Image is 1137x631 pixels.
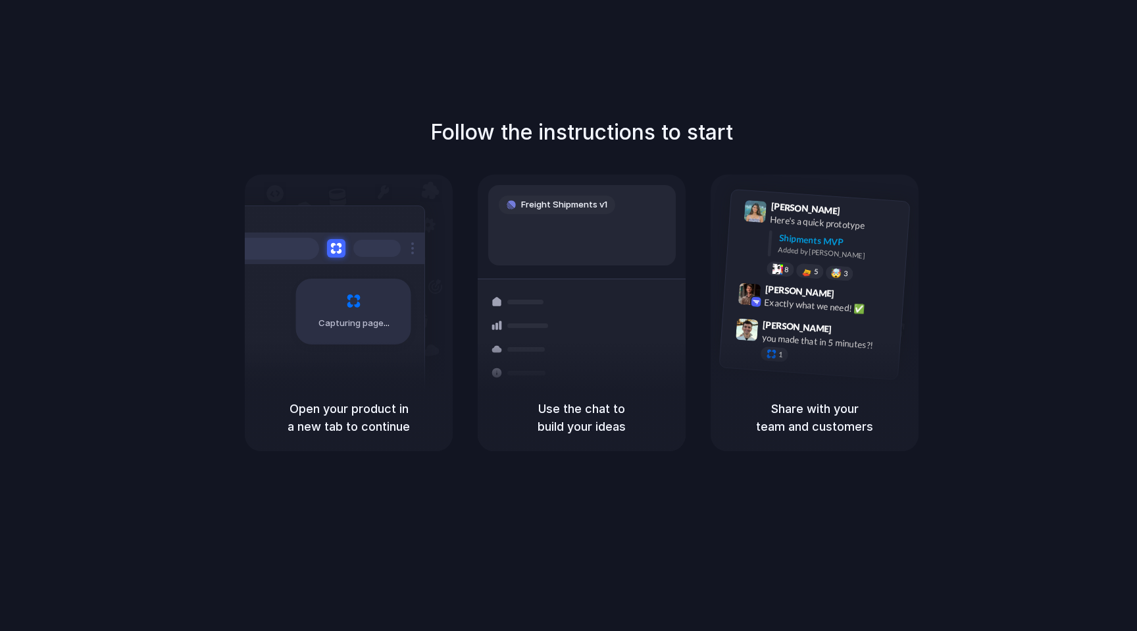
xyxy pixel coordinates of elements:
[761,331,893,353] div: you made that in 5 minutes?!
[844,206,871,221] span: 9:41 AM
[493,400,670,435] h5: Use the chat to build your ideas
[814,268,819,275] span: 5
[784,266,789,273] span: 8
[844,270,848,277] span: 3
[838,288,865,304] span: 9:42 AM
[831,268,842,278] div: 🤯
[778,231,900,253] div: Shipments MVP
[764,295,896,317] div: Exactly what we need! ✅
[778,244,899,263] div: Added by [PERSON_NAME]
[521,198,607,211] span: Freight Shipments v1
[765,282,834,301] span: [PERSON_NAME]
[770,213,901,235] div: Here's a quick prototype
[430,117,733,148] h1: Follow the instructions to start
[261,400,437,435] h5: Open your product in a new tab to continue
[726,400,903,435] h5: Share with your team and customers
[318,317,392,330] span: Capturing page
[778,351,783,358] span: 1
[763,317,832,337] span: [PERSON_NAME]
[836,323,863,339] span: 9:47 AM
[771,199,840,218] span: [PERSON_NAME]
